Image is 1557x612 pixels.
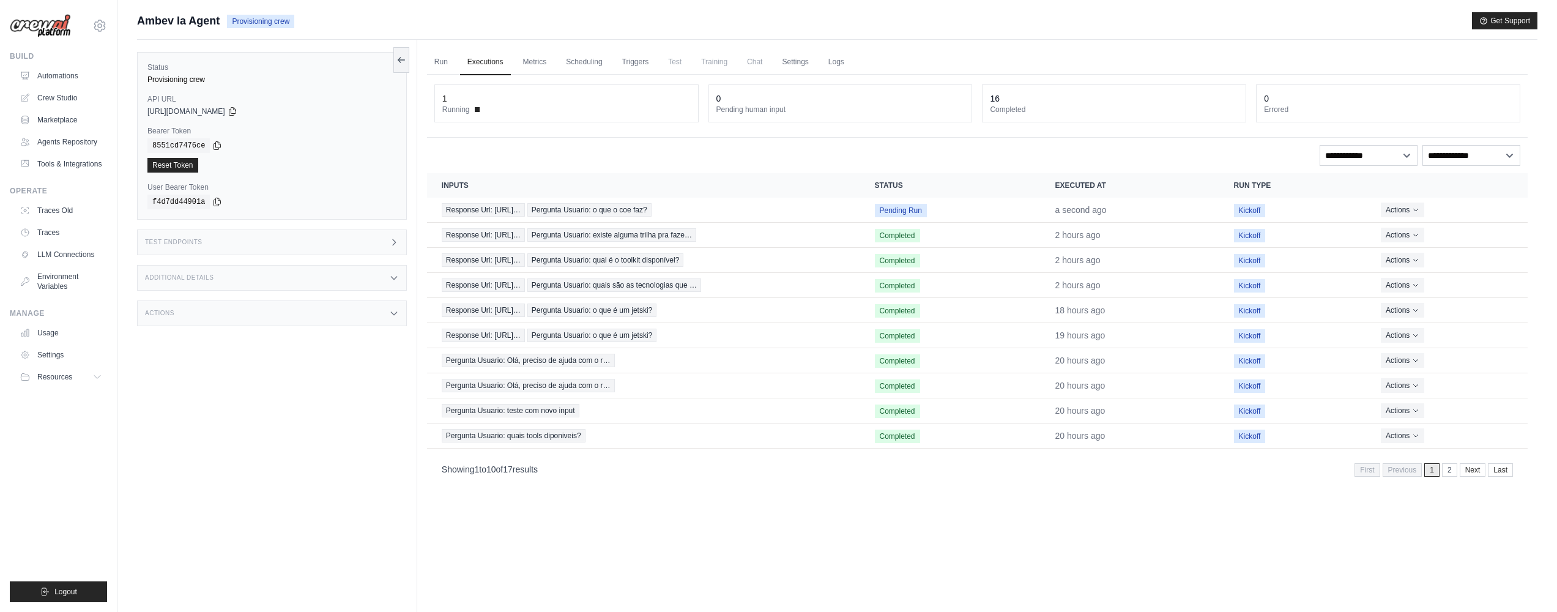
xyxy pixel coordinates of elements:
[1234,379,1266,393] span: Kickoff
[15,367,107,387] button: Resources
[821,50,852,75] a: Logs
[442,463,538,476] p: Showing to of results
[694,50,735,74] span: Training is not available until the deployment is complete
[10,186,107,196] div: Operate
[875,329,920,343] span: Completed
[716,105,965,114] dt: Pending human input
[1354,463,1513,477] nav: Pagination
[442,278,845,292] a: View execution details for Response Url
[875,204,927,217] span: Pending Run
[990,105,1238,114] dt: Completed
[1055,330,1106,340] time: September 30, 2025 at 17:49 BST
[15,201,107,220] a: Traces Old
[475,465,480,474] span: 1
[37,372,72,382] span: Resources
[442,203,525,217] span: Response Url: [URL]…
[1381,328,1424,343] button: Actions for execution
[227,15,294,28] span: Provisioning crew
[15,323,107,343] a: Usage
[145,239,203,246] h3: Test Endpoints
[1055,230,1101,240] time: October 1, 2025 at 10:46 BST
[875,354,920,368] span: Completed
[516,50,554,75] a: Metrics
[442,329,525,342] span: Response Url: [URL]…
[527,329,656,342] span: Pergunta Usuario: o que é um jetski?
[1055,255,1101,265] time: October 1, 2025 at 10:42 BST
[10,51,107,61] div: Build
[145,310,174,317] h3: Actions
[875,279,920,293] span: Completed
[442,304,845,317] a: View execution details for Response Url
[1264,92,1269,105] div: 0
[442,354,615,367] span: Pergunta Usuario: Olá, preciso de ajuda com o r…
[875,304,920,318] span: Completed
[661,50,689,74] span: Test
[147,195,210,209] code: f4d7dd44901a
[1381,428,1424,443] button: Actions for execution
[527,278,701,292] span: Pergunta Usuario: quais são as tecnologias que …
[442,304,525,317] span: Response Url: [URL]…
[442,329,845,342] a: View execution details for Response Url
[1354,463,1380,477] span: First
[527,304,656,317] span: Pergunta Usuario: o que é um jetski?
[1234,329,1266,343] span: Kickoff
[1234,430,1266,443] span: Kickoff
[1472,12,1537,29] button: Get Support
[1424,463,1440,477] span: 1
[442,228,845,242] a: View execution details for Response Url
[15,110,107,130] a: Marketplace
[442,92,447,105] div: 1
[460,50,511,75] a: Executions
[147,158,198,173] a: Reset Token
[1381,203,1424,217] button: Actions for execution
[1381,353,1424,368] button: Actions for execution
[1055,305,1106,315] time: September 30, 2025 at 18:06 BST
[147,126,396,136] label: Bearer Token
[147,106,225,116] span: [URL][DOMAIN_NAME]
[427,173,1528,485] section: Crew executions table
[147,94,396,104] label: API URL
[875,430,920,443] span: Completed
[1234,204,1266,217] span: Kickoff
[10,581,107,602] button: Logout
[527,228,696,242] span: Pergunta Usuario: existe alguma trilha pra faze…
[1381,403,1424,418] button: Actions for execution
[716,92,721,105] div: 0
[740,50,770,74] span: Chat is not available until the deployment is complete
[875,229,920,242] span: Completed
[990,92,1000,105] div: 16
[1383,463,1422,477] span: Previous
[15,154,107,174] a: Tools & Integrations
[1234,405,1266,418] span: Kickoff
[147,75,396,84] div: Provisioning crew
[527,203,652,217] span: Pergunta Usuario: o que o coe faz?
[442,429,585,442] span: Pergunta Usuario: quais tools diponiveis?
[875,405,920,418] span: Completed
[875,379,920,393] span: Completed
[1055,381,1106,390] time: September 30, 2025 at 16:23 BST
[875,254,920,267] span: Completed
[427,173,860,198] th: Inputs
[442,253,525,267] span: Response Url: [URL]…
[1219,173,1366,198] th: Run Type
[427,50,455,75] a: Run
[1234,304,1266,318] span: Kickoff
[15,88,107,108] a: Crew Studio
[15,132,107,152] a: Agents Repository
[147,138,210,153] code: 8551cd7476ce
[10,308,107,318] div: Manage
[615,50,656,75] a: Triggers
[1055,431,1106,441] time: September 30, 2025 at 15:59 BST
[1234,279,1266,293] span: Kickoff
[15,267,107,296] a: Environment Variables
[442,354,845,367] a: View execution details for Pergunta Usuario
[442,228,525,242] span: Response Url: [URL]…
[860,173,1041,198] th: Status
[1381,253,1424,267] button: Actions for execution
[1442,463,1457,477] a: 2
[54,587,77,597] span: Logout
[15,66,107,86] a: Automations
[145,274,214,282] h3: Additional Details
[1055,406,1106,416] time: September 30, 2025 at 16:09 BST
[442,253,845,267] a: View execution details for Response Url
